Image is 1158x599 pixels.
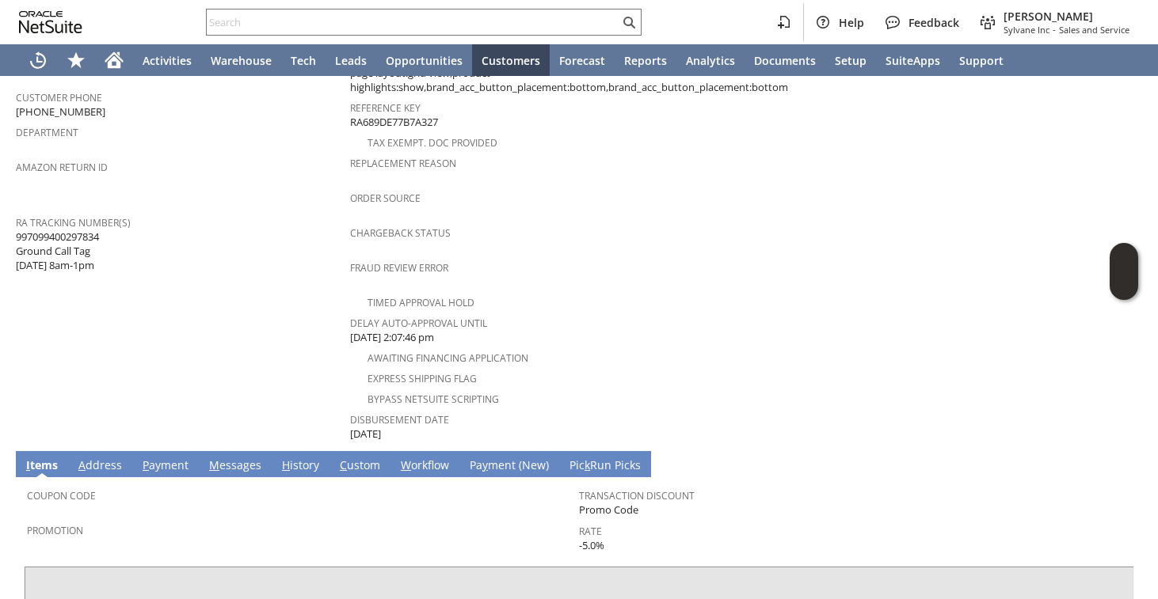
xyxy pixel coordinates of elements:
[835,53,867,68] span: Setup
[16,104,105,119] span: [PHONE_NUMBER]
[1114,454,1133,473] a: Unrolled view on
[1053,24,1056,36] span: -
[291,53,316,68] span: Tech
[745,44,825,76] a: Documents
[350,115,438,130] span: RA689DE77B7A327
[336,457,384,475] a: Custom
[350,427,381,442] span: [DATE]
[143,457,149,472] span: P
[482,457,488,472] span: y
[27,524,83,537] a: Promotion
[839,15,864,30] span: Help
[825,44,876,76] a: Setup
[282,457,290,472] span: H
[133,44,201,76] a: Activities
[754,53,816,68] span: Documents
[350,226,451,240] a: Chargeback Status
[566,457,645,475] a: PickRun Picks
[686,53,735,68] span: Analytics
[16,91,102,104] a: Customer Phone
[281,44,326,76] a: Tech
[201,44,281,76] a: Warehouse
[376,44,472,76] a: Opportunities
[19,11,82,33] svg: logo
[95,44,133,76] a: Home
[585,457,590,472] span: k
[278,457,323,475] a: History
[466,457,553,475] a: Payment (New)
[559,53,605,68] span: Forecast
[886,53,940,68] span: SuiteApps
[205,457,265,475] a: Messages
[29,51,48,70] svg: Recent Records
[326,44,376,76] a: Leads
[876,44,950,76] a: SuiteApps
[368,372,477,385] a: Express Shipping Flag
[401,457,411,472] span: W
[472,44,550,76] a: Customers
[368,392,499,406] a: Bypass NetSuite Scripting
[27,489,96,502] a: Coupon Code
[335,53,367,68] span: Leads
[579,489,695,502] a: Transaction Discount
[350,317,487,330] a: Delay Auto-Approval Until
[78,457,86,472] span: A
[676,44,745,76] a: Analytics
[57,44,95,76] div: Shortcuts
[350,157,456,170] a: Replacement reason
[950,44,1013,76] a: Support
[22,457,62,475] a: Items
[1110,243,1138,300] iframe: Click here to launch Oracle Guided Learning Help Panel
[386,53,463,68] span: Opportunities
[579,525,602,538] a: Rate
[67,51,86,70] svg: Shortcuts
[550,44,615,76] a: Forecast
[615,44,676,76] a: Reports
[350,66,788,95] span: page layout:grid view,product highlights:show,brand_acc_button_placement:bottom,brand_acc_button_...
[619,13,638,32] svg: Search
[368,296,474,309] a: Timed Approval Hold
[1110,272,1138,301] span: Oracle Guided Learning Widget. To move around, please hold and drag
[624,53,667,68] span: Reports
[350,101,421,115] a: Reference Key
[105,51,124,70] svg: Home
[207,13,619,32] input: Search
[340,457,347,472] span: C
[579,502,638,517] span: Promo Code
[26,457,30,472] span: I
[16,126,78,139] a: Department
[1004,9,1129,24] span: [PERSON_NAME]
[397,457,453,475] a: Workflow
[139,457,192,475] a: Payment
[74,457,126,475] a: Address
[143,53,192,68] span: Activities
[350,191,421,205] a: Order Source
[908,15,959,30] span: Feedback
[368,351,528,365] a: Awaiting Financing Application
[350,261,448,275] a: Fraud Review Error
[368,136,497,150] a: Tax Exempt. Doc Provided
[16,216,131,229] a: RA Tracking Number(s)
[1059,24,1129,36] span: Sales and Service
[1004,24,1049,36] span: Sylvane Inc
[211,53,272,68] span: Warehouse
[959,53,1004,68] span: Support
[16,161,108,174] a: Amazon Return ID
[350,413,449,427] a: Disbursement Date
[19,44,57,76] a: Recent Records
[350,330,434,345] span: [DATE] 2:07:46 pm
[579,538,604,553] span: -5.0%
[482,53,540,68] span: Customers
[209,457,219,472] span: M
[16,229,99,273] span: 997099400297834 Ground Call Tag [DATE] 8am-1pm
